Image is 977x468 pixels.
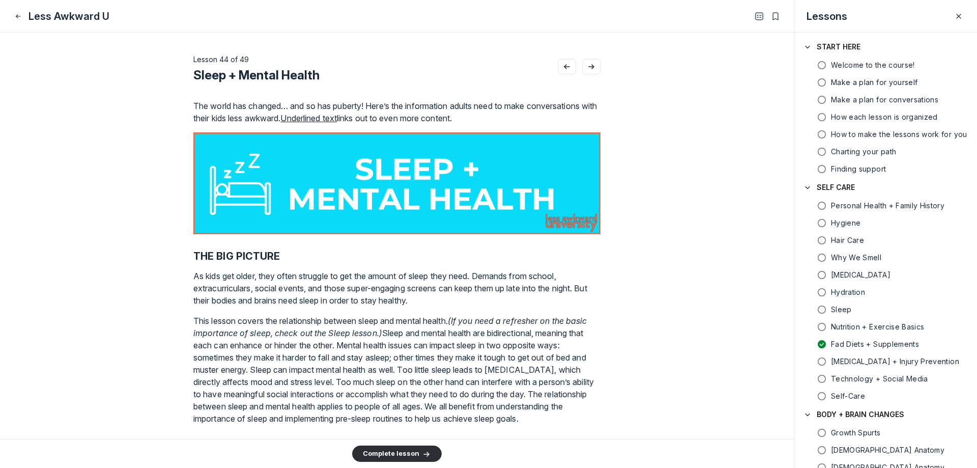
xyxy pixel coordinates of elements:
a: Charting your path [794,144,977,160]
h1: Less Awkward U [28,9,109,23]
a: Hair Care [794,232,977,249]
h2: Sleep + Mental Health [193,67,320,84]
a: Why We Smell [794,250,977,266]
button: SELF CARE [794,177,977,198]
p: The world has changed… and so has puberty! Here’s the information adults need to make conversatio... [193,100,600,124]
a: Technology + Social Media [794,371,977,387]
h5: [MEDICAL_DATA] + Injury Prevention [831,356,959,367]
h4: SELF CARE [817,182,855,192]
h5: Make a plan for yourself [831,77,917,88]
button: Close [12,10,24,22]
a: Personal Health + Family History [794,198,977,214]
a: Welcome to the course! [794,57,977,73]
a: Hygiene [794,215,977,231]
button: BODY + BRAIN CHANGES [794,404,977,425]
h5: Technology + Social Media [831,374,928,384]
a: Nutrition + Exercise Basics [794,319,977,335]
h5: How each lesson is organized [831,112,938,122]
h4: START HERE [817,42,860,52]
h5: Sleep [831,305,852,315]
h5: [DEMOGRAPHIC_DATA] Anatomy [831,445,944,455]
a: Self-Care [794,388,977,404]
span: Skin Care [831,270,890,280]
p: As kids get older, they often struggle to get the amount of sleep they need. Demands from school,... [193,270,600,307]
h5: Why We Smell [831,253,881,263]
button: Bookmarks [769,10,782,22]
p: This lesson covers the relationship between sleep and mental health. Sleep and mental health are ... [193,315,600,425]
h2: THE BIG PICTURE [193,250,600,262]
u: Underlined text [280,113,337,123]
a: Growth Spurts [794,425,977,441]
h4: BODY + BRAIN CHANGES [817,409,904,420]
h5: Personal Health + Family History [831,201,944,211]
span: Female Anatomy [831,445,944,455]
a: How to make the lessons work for you [794,126,977,143]
h5: Nutrition + Exercise Basics [831,322,924,332]
h5: Growth Spurts [831,428,881,438]
h5: How to make the lessons work for you [831,129,967,140]
a: Hydration [794,284,977,300]
button: START HERE [794,37,977,57]
h5: [MEDICAL_DATA] [831,270,890,280]
h5: Finding support [831,164,886,174]
a: [MEDICAL_DATA] [794,267,977,283]
h5: Fad Diets + Supplements [831,339,919,349]
h5: Welcome to the course! [831,60,915,70]
a: Make a plan for yourself [794,74,977,91]
h5: Hygiene [831,218,860,228]
a: Fad Diets + Supplements [794,336,977,352]
a: [DEMOGRAPHIC_DATA] Anatomy [794,442,977,458]
button: Go to next lesson [582,59,600,74]
h5: Self-Care [831,391,865,401]
button: Close [953,10,965,22]
a: [MEDICAL_DATA] + Injury Prevention [794,353,977,370]
button: Open Table of contents [753,10,765,22]
span: Lesson 44 of 49 [193,55,249,64]
a: Finding support [794,161,977,177]
a: Make a plan for conversations [794,92,977,108]
button: Complete lesson [352,446,442,462]
a: Sleep [794,301,977,318]
h5: Hydration [831,287,865,297]
button: View attachment [193,132,600,234]
h5: Charting your path [831,147,896,157]
h3: Lessons [807,9,847,23]
span: Concussion + Injury Prevention [831,356,959,367]
h5: Make a plan for conversations [831,95,938,105]
button: Go to previous lesson [558,59,576,74]
h5: Hair Care [831,235,864,245]
strong: WHAT TO KNOW [193,437,277,450]
a: How each lesson is organized [794,109,977,125]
